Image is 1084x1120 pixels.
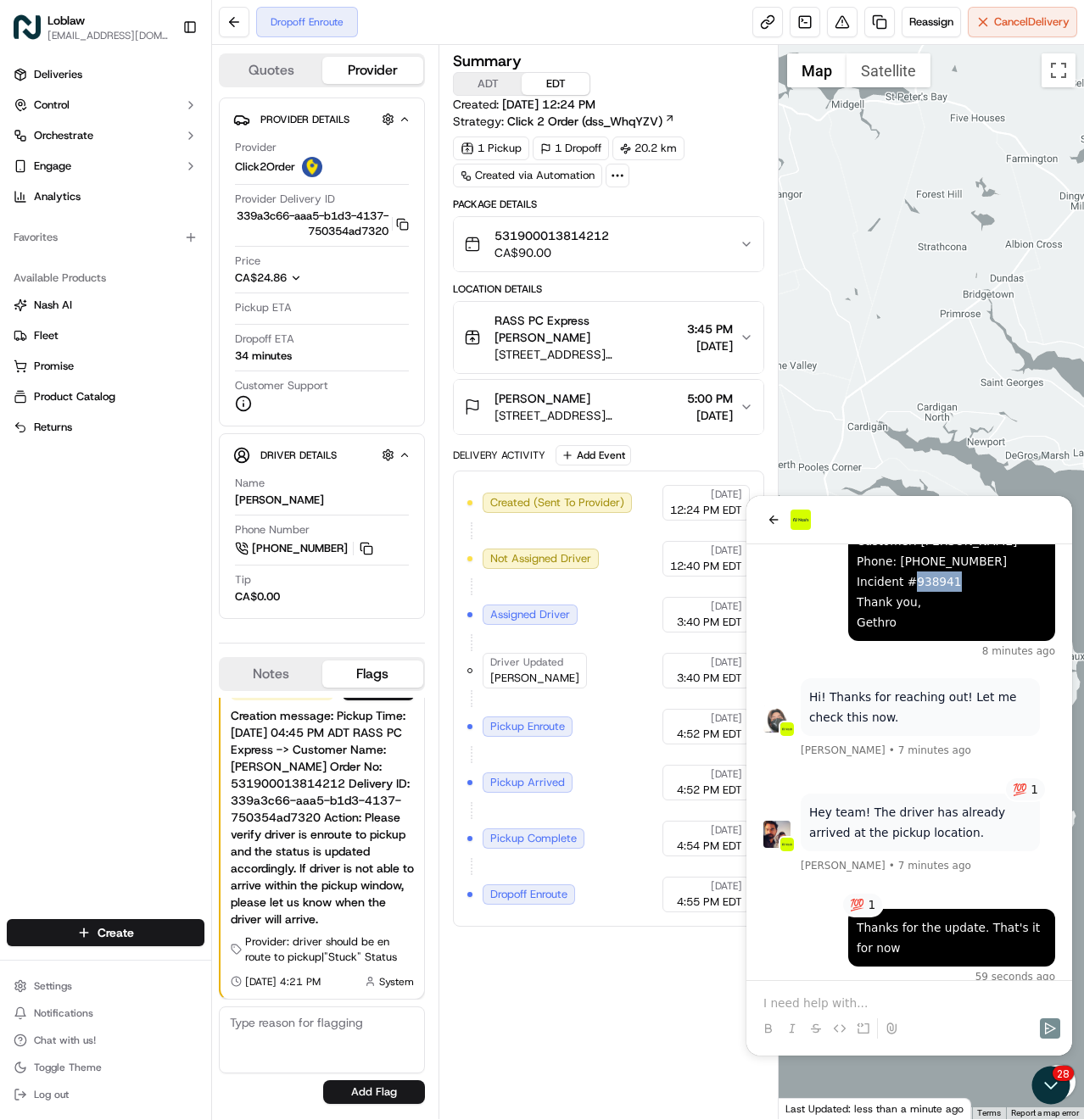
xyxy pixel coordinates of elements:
[612,137,684,160] div: 20.2 km
[711,655,742,669] span: [DATE]
[235,493,324,508] div: [PERSON_NAME]
[34,98,70,113] span: Control
[235,476,265,491] span: Name
[34,1006,93,1020] span: Notifications
[677,615,742,630] span: 3:40 PM EDT
[7,61,204,88] a: Deliveries
[677,671,742,686] span: 3:40 PM EDT
[235,332,294,347] span: Dropoff ETA
[687,390,733,407] span: 5:00 PM
[7,414,204,441] button: Returns
[1030,1064,1076,1110] iframe: Open customer support
[34,298,72,313] span: Nash AI
[7,122,204,149] button: Orchestrate
[14,14,41,41] img: Loblaw
[235,270,384,286] button: CA$24.86
[783,1097,839,1119] img: Google
[490,607,570,622] span: Assigned Driver
[711,823,742,837] span: [DATE]
[495,407,680,424] span: [STREET_ADDRESS][PERSON_NAME][PERSON_NAME]
[490,887,567,902] span: Dropoff Enroute
[453,449,545,462] div: Delivery Activity
[495,227,609,244] span: 531900013814212
[783,1097,839,1119] a: Open this area in Google Maps (opens a new window)
[677,727,742,742] span: 4:52 PM EDT
[687,337,733,354] span: [DATE]
[302,157,322,177] img: profile_click2order_cartwheel.png
[746,496,1072,1056] iframe: Customer support window
[47,29,169,42] span: [EMAIL_ADDRESS][DOMAIN_NAME]
[909,14,953,30] span: Reassign
[670,559,742,574] span: 12:40 PM EDT
[490,655,563,669] span: Driver Updated
[233,105,411,133] button: Provider Details
[221,57,322,84] button: Quotes
[7,1083,204,1106] button: Log out
[779,1098,971,1119] div: Last Updated: less than a minute ago
[490,775,565,790] span: Pickup Arrived
[677,894,742,910] span: 4:55 PM EDT
[522,73,589,95] button: EDT
[245,934,414,965] span: Provider: driver should be en route to pickup | "Stuck" Status
[235,522,310,538] span: Phone Number
[495,346,680,363] span: [STREET_ADDRESS][PERSON_NAME]
[495,244,609,261] span: CA$90.00
[235,159,295,175] span: Click2Order
[47,12,85,29] span: Loblaw
[322,57,424,84] button: Provider
[235,348,292,364] div: 34 minutes
[711,711,742,725] span: [DATE]
[34,128,93,143] span: Orchestrate
[231,707,414,928] div: Creation message: Pickup Time: [DATE] 04:45 PM ADT RASS PC Express -> Customer Name: [PERSON_NAME...
[14,389,198,404] a: Product Catalog
[533,137,609,160] div: 1 Dropoff
[454,217,763,271] button: 531900013814212CA$90.00
[235,192,335,207] span: Provider Delivery ID
[34,389,115,404] span: Product Catalog
[379,975,414,989] span: System
[7,265,204,292] div: Available Products
[453,282,764,296] div: Location Details
[7,183,204,210] a: Analytics
[787,53,847,87] button: Show street map
[711,543,742,557] span: [DATE]
[14,420,198,435] a: Returns
[453,198,764,211] div: Package Details
[994,14,1070,30] span: Cancel Delivery
[556,445,631,465] button: Add Event
[7,919,204,946] button: Create
[902,7,961,37] button: Reassign
[1042,53,1076,87] button: Toggle fullscreen view
[454,380,763,434] button: [PERSON_NAME][STREET_ADDRESS][PERSON_NAME][PERSON_NAME]5:00 PM[DATE]
[7,153,204,180] button: Engage
[454,302,763,373] button: RASS PC Express [PERSON_NAME][STREET_ADDRESS][PERSON_NAME]3:45 PM[DATE]
[490,831,577,846] span: Pickup Complete
[235,589,280,605] div: CA$0.00
[7,353,204,380] button: Promise
[322,660,424,688] button: Flags
[235,270,287,285] span: CA$24.86
[7,7,176,47] button: LoblawLoblaw[EMAIL_ADDRESS][DOMAIN_NAME]
[453,113,675,130] div: Strategy:
[7,322,204,349] button: Fleet
[687,407,733,424] span: [DATE]
[490,671,579,686] span: [PERSON_NAME]
[235,209,409,239] button: 339a3c66-aaa5-b1d3-4137-750354ad7320
[453,137,529,160] div: 1 Pickup
[233,441,411,469] button: Driver Details
[252,541,348,556] span: [PHONE_NUMBER]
